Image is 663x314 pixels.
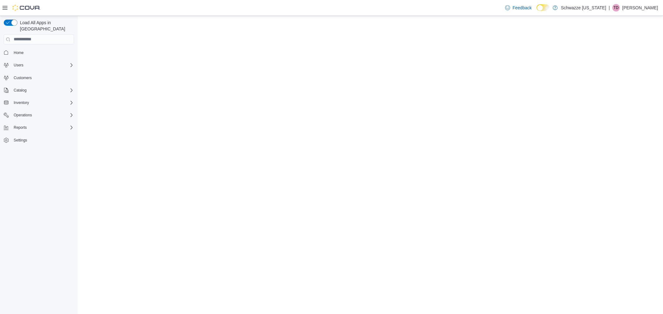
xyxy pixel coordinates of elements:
a: Feedback [503,2,534,14]
button: Users [1,61,76,70]
span: Feedback [513,5,532,11]
p: Schwazze [US_STATE] [561,4,606,11]
span: Home [11,49,74,56]
button: Reports [11,124,29,131]
button: Inventory [11,99,31,106]
button: Inventory [1,98,76,107]
span: Settings [11,136,74,144]
span: Inventory [11,99,74,106]
span: Settings [14,138,27,143]
span: Operations [11,111,74,119]
button: Reports [1,123,76,132]
button: Operations [1,111,76,119]
span: Users [11,61,74,69]
a: Settings [11,137,30,144]
a: Home [11,49,26,56]
img: Cova [12,5,40,11]
nav: Complex example [4,46,74,161]
span: Home [14,50,24,55]
span: Users [14,63,23,68]
button: Home [1,48,76,57]
button: Catalog [11,87,29,94]
span: TD [614,4,619,11]
button: Customers [1,73,76,82]
p: | [609,4,610,11]
span: Customers [14,75,32,80]
button: Operations [11,111,35,119]
button: Catalog [1,86,76,95]
span: Operations [14,113,32,118]
span: Reports [14,125,27,130]
span: Catalog [14,88,26,93]
span: Inventory [14,100,29,105]
button: Users [11,61,26,69]
p: [PERSON_NAME] [622,4,658,11]
a: Customers [11,74,34,82]
input: Dark Mode [536,4,550,11]
span: Reports [11,124,74,131]
span: Customers [11,74,74,82]
span: Catalog [11,87,74,94]
span: Load All Apps in [GEOGRAPHIC_DATA] [17,20,74,32]
button: Settings [1,136,76,145]
div: Thomas Diperna [612,4,620,11]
